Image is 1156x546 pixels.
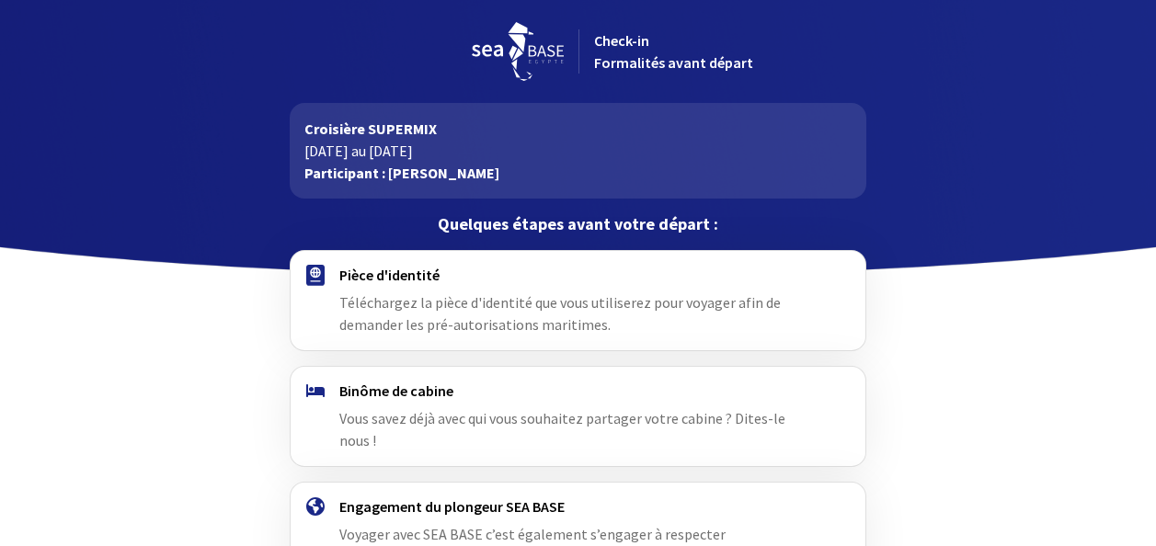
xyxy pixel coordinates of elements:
p: Croisière SUPERMIX [304,118,852,140]
p: Quelques étapes avant votre départ : [290,213,866,235]
span: Vous savez déjà avec qui vous souhaitez partager votre cabine ? Dites-le nous ! [339,409,785,449]
h4: Binôme de cabine [339,381,817,400]
span: Check-in Formalités avant départ [594,31,753,72]
img: binome.svg [306,384,325,397]
img: passport.svg [306,265,325,286]
h4: Engagement du plongeur SEA BASE [339,497,817,516]
p: Participant : [PERSON_NAME] [304,162,852,184]
h4: Pièce d'identité [339,266,817,284]
p: [DATE] au [DATE] [304,140,852,162]
img: engagement.svg [306,497,325,516]
img: logo_seabase.svg [472,22,564,81]
span: Téléchargez la pièce d'identité que vous utiliserez pour voyager afin de demander les pré-autoris... [339,293,781,334]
